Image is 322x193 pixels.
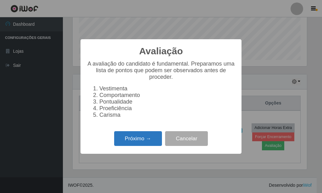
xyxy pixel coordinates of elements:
li: Vestimenta [99,85,235,92]
li: Pontualidade [99,99,235,105]
li: Carisma [99,112,235,118]
button: Cancelar [165,131,208,146]
h2: Avaliação [139,46,183,57]
li: Comportamento [99,92,235,99]
li: Proeficiência [99,105,235,112]
button: Próximo → [114,131,162,146]
p: A avaliação do candidato é fundamental. Preparamos uma lista de pontos que podem ser observados a... [87,61,235,80]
